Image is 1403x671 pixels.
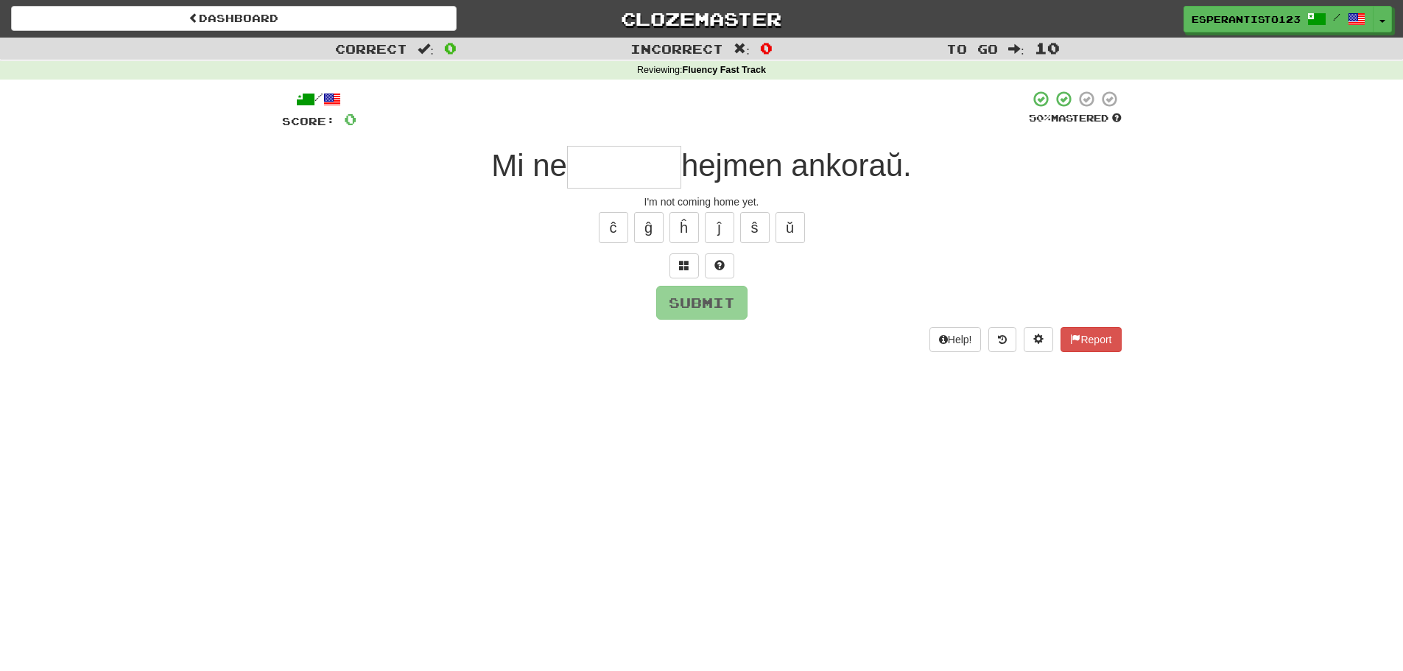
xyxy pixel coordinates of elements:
button: ĵ [705,212,734,243]
button: ŝ [740,212,770,243]
strong: Fluency Fast Track [683,65,766,75]
span: : [734,43,750,55]
span: Score: [282,115,335,127]
span: Mi ne [491,148,567,183]
span: 0 [444,39,457,57]
span: Incorrect [630,41,723,56]
button: ŭ [776,212,805,243]
button: ĥ [669,212,699,243]
span: : [418,43,434,55]
span: 50 % [1029,112,1051,124]
button: ĉ [599,212,628,243]
span: 10 [1035,39,1060,57]
button: Report [1061,327,1121,352]
span: To go [946,41,998,56]
div: I'm not coming home yet. [282,194,1122,209]
span: / [1333,12,1340,22]
span: 0 [760,39,773,57]
a: esperantisto123 / [1184,6,1374,32]
button: Submit [656,286,748,320]
div: / [282,90,356,108]
span: : [1008,43,1024,55]
a: Dashboard [11,6,457,31]
span: hejmen ankoraŭ. [681,148,912,183]
span: 0 [344,110,356,128]
button: Round history (alt+y) [988,327,1016,352]
a: Clozemaster [479,6,924,32]
div: Mastered [1029,112,1122,125]
button: Switch sentence to multiple choice alt+p [669,253,699,278]
button: Help! [929,327,982,352]
button: Single letter hint - you only get 1 per sentence and score half the points! alt+h [705,253,734,278]
span: Correct [335,41,407,56]
button: ĝ [634,212,664,243]
span: esperantisto123 [1192,13,1301,26]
